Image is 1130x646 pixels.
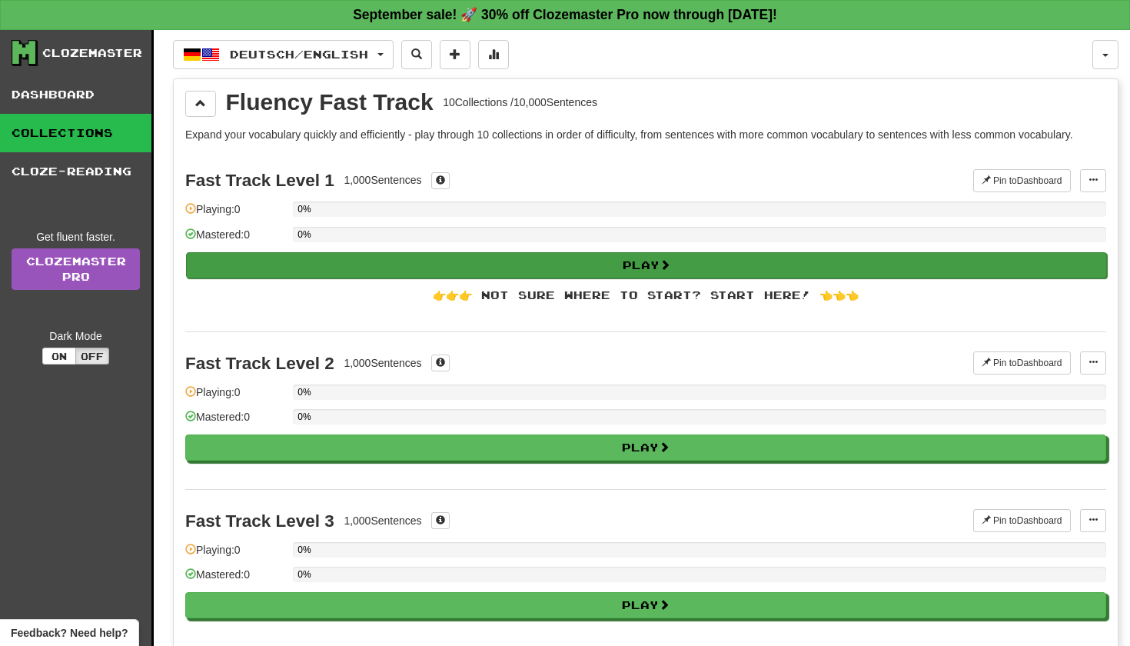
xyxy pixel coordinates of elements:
[344,172,421,188] div: 1,000 Sentences
[185,435,1106,461] button: Play
[973,169,1071,192] button: Pin toDashboard
[42,45,142,61] div: Clozemaster
[230,48,368,61] span: Deutsch / English
[185,592,1106,618] button: Play
[185,409,285,435] div: Mastered: 0
[12,229,140,245] div: Get fluent faster.
[344,513,421,528] div: 1,000 Sentences
[173,40,394,69] button: Deutsch/English
[226,91,434,114] div: Fluency Fast Track
[353,7,777,22] strong: September sale! 🚀 30% off Clozemaster Pro now through [DATE]!
[344,355,421,371] div: 1,000 Sentences
[185,288,1106,303] div: 👉👉👉 Not sure where to start? Start here! 👈👈👈
[185,567,285,592] div: Mastered: 0
[185,385,285,410] div: Playing: 0
[42,348,76,365] button: On
[12,328,140,344] div: Dark Mode
[185,227,285,252] div: Mastered: 0
[185,201,285,227] div: Playing: 0
[185,542,285,568] div: Playing: 0
[478,40,509,69] button: More stats
[443,95,597,110] div: 10 Collections / 10,000 Sentences
[973,351,1071,375] button: Pin toDashboard
[75,348,109,365] button: Off
[185,511,334,531] div: Fast Track Level 3
[185,171,334,190] div: Fast Track Level 1
[186,252,1107,278] button: Play
[185,127,1106,142] p: Expand your vocabulary quickly and efficiently - play through 10 collections in order of difficul...
[185,354,334,373] div: Fast Track Level 2
[11,625,128,641] span: Open feedback widget
[12,248,140,290] a: ClozemasterPro
[973,509,1071,532] button: Pin toDashboard
[401,40,432,69] button: Search sentences
[440,40,470,69] button: Add sentence to collection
